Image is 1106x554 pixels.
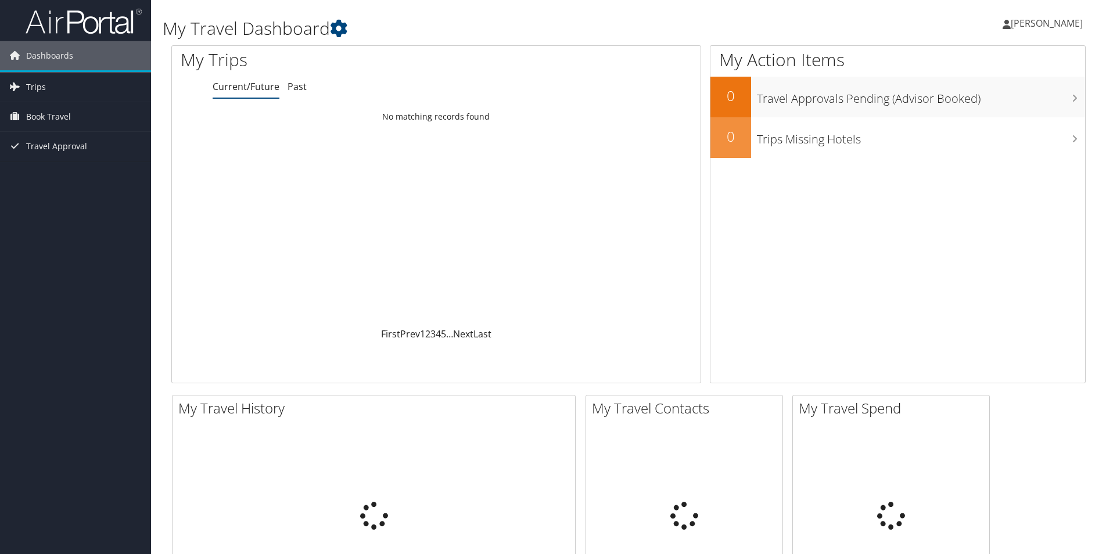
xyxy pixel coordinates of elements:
[710,77,1085,117] a: 0Travel Approvals Pending (Advisor Booked)
[710,117,1085,158] a: 0Trips Missing Hotels
[799,398,989,418] h2: My Travel Spend
[420,328,425,340] a: 1
[710,48,1085,72] h1: My Action Items
[26,102,71,131] span: Book Travel
[172,106,701,127] td: No matching records found
[430,328,436,340] a: 3
[710,127,751,146] h2: 0
[757,85,1085,107] h3: Travel Approvals Pending (Advisor Booked)
[1011,17,1083,30] span: [PERSON_NAME]
[288,80,307,93] a: Past
[441,328,446,340] a: 5
[381,328,400,340] a: First
[400,328,420,340] a: Prev
[1003,6,1094,41] a: [PERSON_NAME]
[592,398,782,418] h2: My Travel Contacts
[26,41,73,70] span: Dashboards
[710,86,751,106] h2: 0
[163,16,784,41] h1: My Travel Dashboard
[436,328,441,340] a: 4
[181,48,472,72] h1: My Trips
[26,73,46,102] span: Trips
[178,398,575,418] h2: My Travel History
[453,328,473,340] a: Next
[446,328,453,340] span: …
[473,328,491,340] a: Last
[26,8,142,35] img: airportal-logo.png
[213,80,279,93] a: Current/Future
[425,328,430,340] a: 2
[757,125,1085,148] h3: Trips Missing Hotels
[26,132,87,161] span: Travel Approval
